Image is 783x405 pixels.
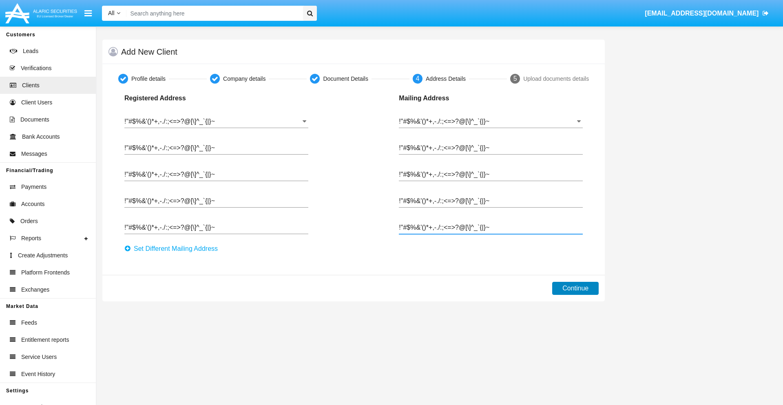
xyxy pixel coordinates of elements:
[21,285,49,294] span: Exchanges
[223,75,265,83] div: Company details
[523,75,589,83] div: Upload documents details
[22,81,40,90] span: Clients
[21,370,55,378] span: Event History
[131,75,166,83] div: Profile details
[641,2,773,25] a: [EMAIL_ADDRESS][DOMAIN_NAME]
[21,268,70,277] span: Platform Frontends
[22,133,60,141] span: Bank Accounts
[124,242,223,255] button: Set Different Mailing Address
[108,10,115,16] span: All
[124,93,227,103] p: Registered Address
[21,353,57,361] span: Service Users
[21,64,51,73] span: Verifications
[21,319,37,327] span: Feeds
[21,336,69,344] span: Entitlement reports
[416,75,420,82] span: 4
[21,150,47,158] span: Messages
[21,183,46,191] span: Payments
[20,115,49,124] span: Documents
[426,75,466,83] div: Address Details
[18,251,68,260] span: Create Adjustments
[552,282,599,295] button: Continue
[513,75,517,82] span: 5
[21,98,52,107] span: Client Users
[4,1,78,25] img: Logo image
[121,49,177,55] h5: Add New Client
[20,217,38,226] span: Orders
[102,9,126,18] a: All
[399,93,501,103] p: Mailing Address
[23,47,38,55] span: Leads
[21,234,41,243] span: Reports
[21,200,45,208] span: Accounts
[645,10,759,17] span: [EMAIL_ADDRESS][DOMAIN_NAME]
[126,6,300,21] input: Search
[323,75,368,83] div: Document Details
